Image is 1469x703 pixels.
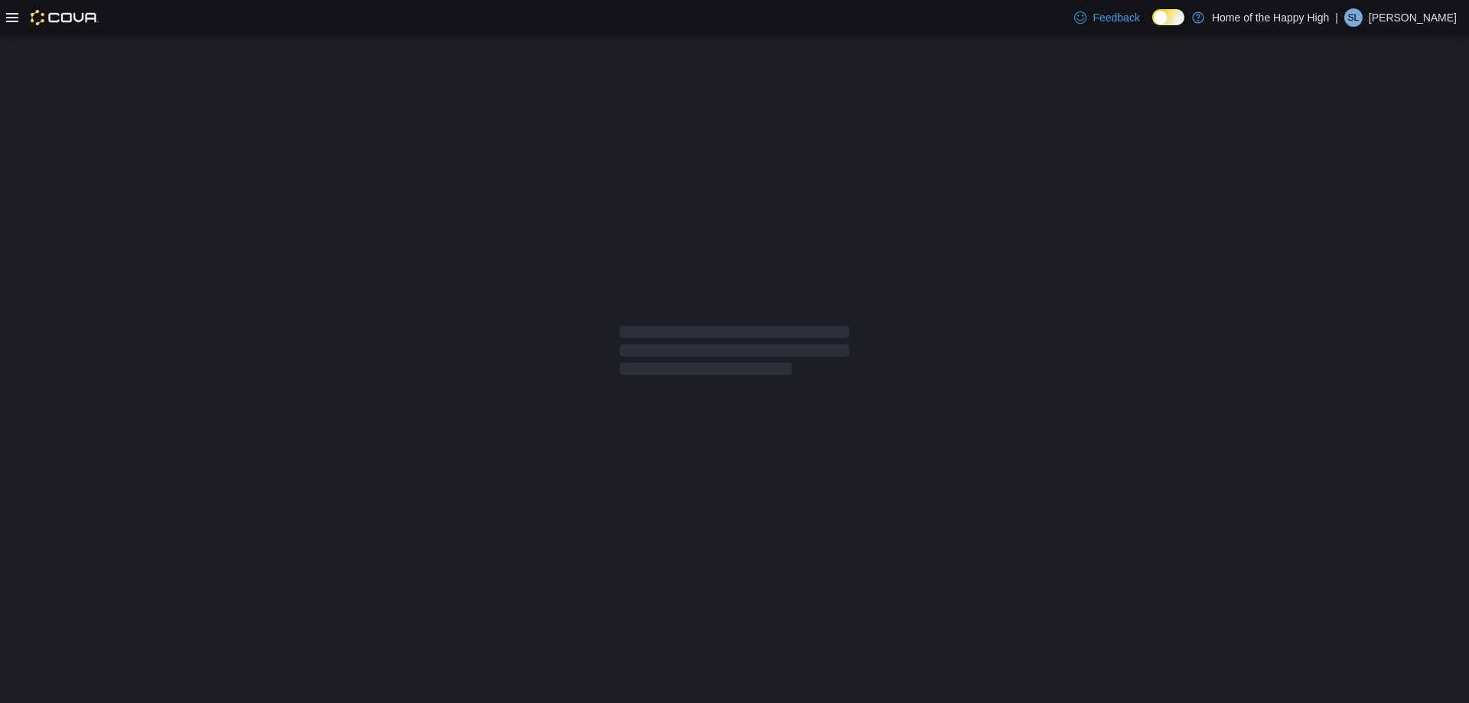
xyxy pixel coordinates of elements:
[1348,8,1360,27] span: SL
[1093,10,1139,25] span: Feedback
[1152,9,1184,25] input: Dark Mode
[31,10,99,25] img: Cova
[1212,8,1329,27] p: Home of the Happy High
[1068,2,1145,33] a: Feedback
[620,329,849,378] span: Loading
[1344,8,1363,27] div: Serena Lees
[1335,8,1338,27] p: |
[1369,8,1457,27] p: [PERSON_NAME]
